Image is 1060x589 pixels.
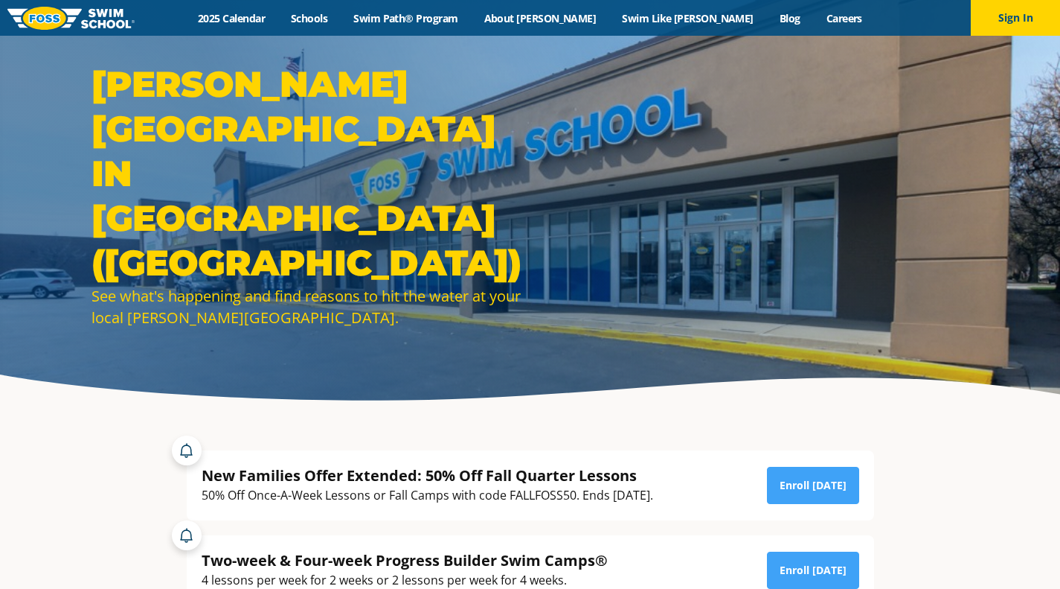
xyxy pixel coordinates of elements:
[767,552,859,589] a: Enroll [DATE]
[609,11,767,25] a: Swim Like [PERSON_NAME]
[766,11,813,25] a: Blog
[202,550,608,570] div: Two-week & Four-week Progress Builder Swim Camps®
[341,11,471,25] a: Swim Path® Program
[767,467,859,504] a: Enroll [DATE]
[278,11,341,25] a: Schools
[202,485,653,506] div: 50% Off Once-A-Week Lessons or Fall Camps with code FALLFOSS50. Ends [DATE].
[91,285,523,328] div: See what's happening and find reasons to hit the water at your local [PERSON_NAME][GEOGRAPHIC_DATA].
[7,7,135,30] img: FOSS Swim School Logo
[185,11,278,25] a: 2025 Calendar
[813,11,875,25] a: Careers
[202,465,653,485] div: New Families Offer Extended: 50% Off Fall Quarter Lessons
[91,62,523,285] h1: [PERSON_NAME][GEOGRAPHIC_DATA] in [GEOGRAPHIC_DATA] ([GEOGRAPHIC_DATA])
[471,11,609,25] a: About [PERSON_NAME]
